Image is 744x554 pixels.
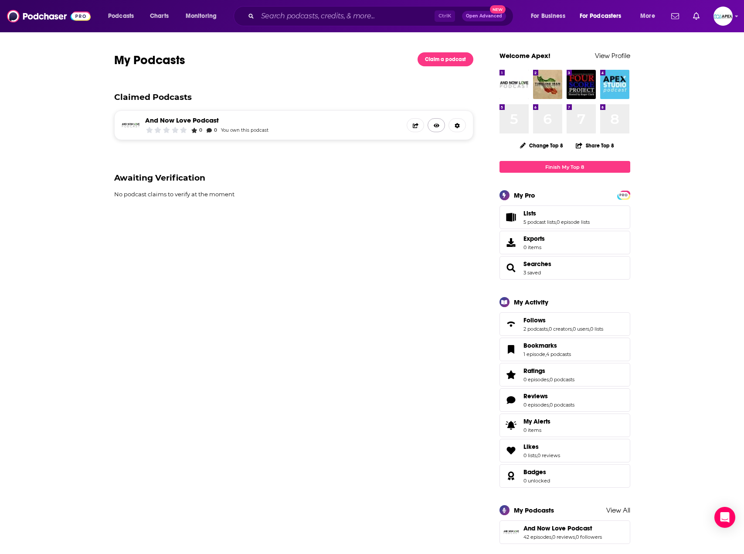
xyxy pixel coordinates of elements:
span: Logged in as Apex [713,7,733,26]
a: Show notifications dropdown [690,9,703,24]
a: Follows [523,316,603,324]
span: My Alerts [503,419,520,431]
div: No podcast claims to verify at the moment [114,191,474,198]
button: Share Top 8 [575,137,615,154]
a: Likes [523,443,560,451]
a: Show notifications dropdown [668,9,683,24]
span: Lists [523,209,536,217]
span: , [549,376,550,383]
span: Ratings [499,363,630,386]
a: My Alerts [499,414,630,437]
a: Reviews [523,392,574,400]
button: Change Top 8 [515,140,569,151]
span: Reviews [499,388,630,412]
span: Follows [523,316,546,324]
img: Timeline Iran [533,70,562,99]
span: New [490,5,506,14]
span: And Now Love Podcast [523,524,592,532]
span: More [640,10,655,22]
span: , [556,219,557,225]
a: Finish My Top 8 [499,161,630,173]
button: open menu [525,9,576,23]
span: Charts [150,10,169,22]
span: My Alerts [523,417,550,425]
a: 1 episode [523,351,545,357]
div: Search podcasts, credits, & more... [242,6,522,26]
a: View Profile [595,51,630,60]
a: Ratings [523,367,574,375]
button: open menu [102,9,145,23]
a: Lists [503,211,520,223]
h1: My Podcasts [114,52,418,68]
h3: Awaiting Verification [114,173,474,183]
span: 0 items [523,244,545,250]
span: Exports [523,235,545,243]
a: Badges [523,468,550,476]
div: My Activity [514,298,548,306]
a: Exports [499,231,630,254]
div: My Podcasts [514,506,554,514]
a: 0 unlocked [523,478,550,484]
a: 0 lists [523,452,537,458]
span: Exports [503,236,520,249]
button: open menu [180,9,228,23]
a: 3 saved [523,270,541,276]
a: 0 lists [590,326,603,332]
button: Share Podcast [407,118,424,132]
img: The Fourscore Project [567,70,596,99]
a: PRO [618,192,629,198]
div: Open Intercom Messenger [714,507,735,528]
a: Ratings [503,369,520,381]
a: Charts [144,9,174,23]
button: Show profile menu [713,7,733,26]
span: Searches [499,256,630,280]
img: And Now Love Podcast [499,70,529,99]
span: Bookmarks [499,338,630,361]
a: Searches [503,262,520,274]
a: The Apex Studio Podcast [600,70,629,99]
a: Lists [523,209,590,217]
span: Open Advanced [466,14,502,18]
span: , [549,402,550,408]
a: Open Podcast Page [428,118,445,132]
span: 0 [199,127,202,133]
span: , [575,534,576,540]
span: , [572,326,573,332]
a: Likes [503,445,520,457]
span: PRO [618,192,629,198]
span: Bookmarks [523,342,557,349]
a: Bookmarks [523,342,571,349]
a: Manage Podcast [448,118,466,132]
span: Badges [499,464,630,488]
img: And Now Love Podcast [503,524,519,540]
a: Podchaser - Follow, Share and Rate Podcasts [7,8,91,24]
button: open menu [574,9,634,23]
a: 0 episodes [523,376,549,383]
a: Welcome Apex! [499,51,550,60]
div: You own this podcast [221,127,268,133]
a: Reviews [503,394,520,406]
span: Reviews [523,392,548,400]
img: And Now Love Podcast [122,116,140,134]
span: 0 followers [575,534,602,540]
span: Likes [523,443,539,451]
a: View All [606,506,630,514]
a: 0 reviews [552,534,575,540]
a: Searches [523,260,551,268]
a: 0 episodes [523,402,549,408]
a: Claim a podcast [418,52,473,66]
a: Badges [503,470,520,482]
h3: Claimed Podcasts [114,92,474,102]
a: 0 episode lists [557,219,590,225]
span: For Business [531,10,565,22]
span: Badges [523,468,546,476]
span: Ratings [523,367,545,375]
span: Likes [499,439,630,462]
div: My Pro [514,191,535,199]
